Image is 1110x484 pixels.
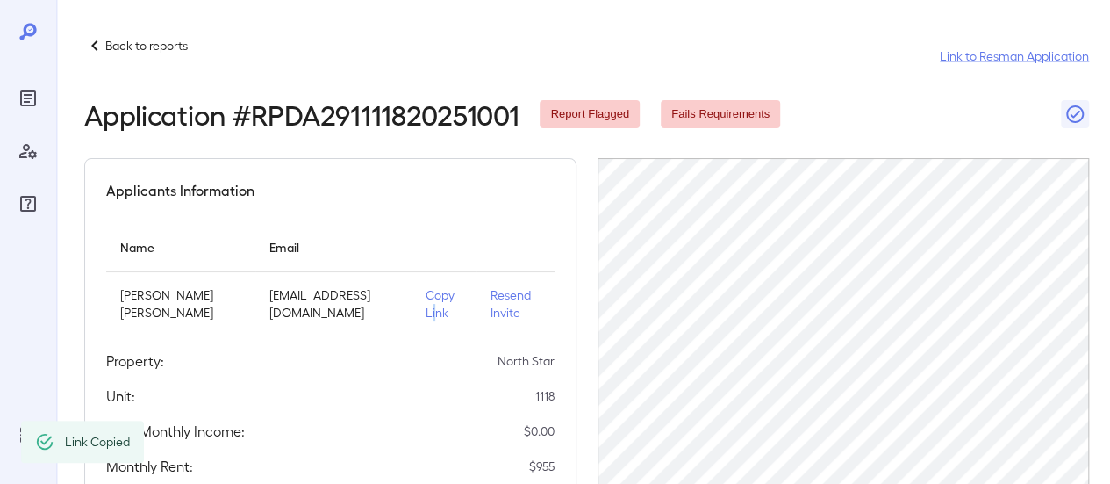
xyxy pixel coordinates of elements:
[84,98,519,130] h2: Application # RPDA291111820251001
[498,352,555,370] p: North Star
[106,421,245,442] h5: Total Monthly Income:
[540,106,640,123] span: Report Flagged
[14,84,42,112] div: Reports
[529,458,555,475] p: $ 955
[661,106,780,123] span: Fails Requirements
[106,222,555,336] table: simple table
[426,286,462,321] p: Copy Link
[106,222,255,272] th: Name
[1061,100,1089,128] button: Close Report
[106,456,193,477] h5: Monthly Rent:
[269,286,397,321] p: [EMAIL_ADDRESS][DOMAIN_NAME]
[106,386,135,407] h5: Unit:
[105,37,188,54] p: Back to reports
[106,350,164,372] h5: Property:
[255,222,412,272] th: Email
[106,180,254,201] h5: Applicants Information
[65,426,130,458] div: Link Copied
[940,47,1089,65] a: Link to Resman Application
[14,137,42,165] div: Manage Users
[491,286,541,321] p: Resend Invite
[120,286,241,321] p: [PERSON_NAME] [PERSON_NAME]
[14,190,42,218] div: FAQ
[524,423,555,440] p: $ 0.00
[535,387,555,405] p: 1118
[14,421,42,449] div: Log Out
